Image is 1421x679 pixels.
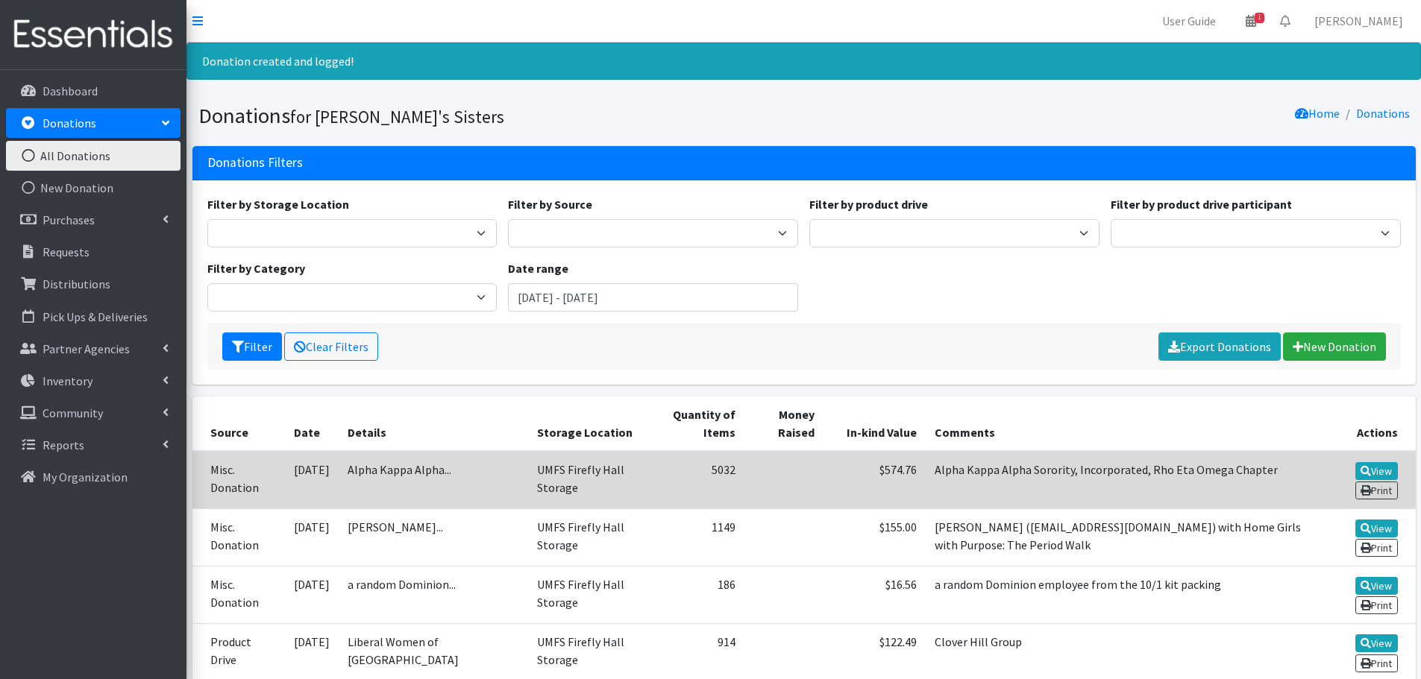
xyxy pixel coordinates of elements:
a: Clear Filters [284,332,378,361]
label: Filter by Category [207,259,305,277]
p: Purchases [43,212,95,227]
a: 1 [1234,6,1268,36]
a: Inventory [6,366,181,396]
div: Donation created and logged! [186,42,1421,80]
a: New Donation [1283,332,1386,361]
a: Dashboard [6,76,181,106]
a: View [1355,577,1398,595]
a: Print [1355,539,1398,557]
a: My Organization [6,462,181,492]
a: Print [1355,654,1398,672]
td: Misc. Donation [192,508,285,566]
a: Purchases [6,205,181,235]
td: Alpha Kappa Alpha... [339,451,528,509]
input: January 1, 2011 - December 31, 2011 [508,283,798,312]
a: Pick Ups & Deliveries [6,302,181,332]
td: a random Dominion employee from the 10/1 kit packing [926,566,1318,624]
th: Comments [926,397,1318,451]
td: 1149 [647,508,745,566]
td: Alpha Kappa Alpha Sorority, Incorporated, Rho Eta Omega Chapter [926,451,1318,509]
p: Distributions [43,277,110,291]
a: View [1355,519,1398,537]
a: User Guide [1150,6,1228,36]
label: Filter by product drive [809,195,928,213]
td: $155.00 [824,508,926,566]
p: Reports [43,438,84,452]
p: My Organization [43,470,128,484]
a: Donations [6,108,181,138]
p: Donations [43,116,96,130]
img: HumanEssentials [6,10,181,60]
a: All Donations [6,141,181,171]
td: [DATE] [285,451,339,509]
a: Partner Agencies [6,334,181,364]
td: UMFS Firefly Hall Storage [528,451,647,509]
a: Print [1355,596,1398,614]
p: Requests [43,244,90,259]
a: View [1355,634,1398,652]
td: $574.76 [824,451,926,509]
a: View [1355,462,1398,480]
a: Print [1355,481,1398,499]
td: 5032 [647,451,745,509]
th: Source [192,397,285,451]
td: [PERSON_NAME] ([EMAIL_ADDRESS][DOMAIN_NAME]) with Home Girls with Purpose: The Period Walk [926,508,1318,566]
td: [DATE] [285,508,339,566]
a: Donations [1356,106,1410,121]
td: Misc. Donation [192,566,285,624]
a: Community [6,398,181,428]
a: [PERSON_NAME] [1302,6,1415,36]
label: Filter by Source [508,195,592,213]
p: Partner Agencies [43,341,130,356]
a: New Donation [6,173,181,203]
th: In-kind Value [824,397,926,451]
td: [PERSON_NAME]... [339,508,528,566]
th: Quantity of Items [647,397,745,451]
th: Actions [1318,397,1416,451]
h3: Donations Filters [207,155,303,171]
th: Storage Location [528,397,647,451]
p: Dashboard [43,83,98,98]
button: Filter [222,332,282,361]
label: Filter by product drive participant [1111,195,1292,213]
th: Date [285,397,339,451]
p: Inventory [43,373,92,388]
label: Filter by Storage Location [207,195,349,213]
td: 186 [647,566,745,624]
td: UMFS Firefly Hall Storage [528,508,647,566]
p: Pick Ups & Deliveries [43,309,148,324]
a: Reports [6,430,181,460]
td: UMFS Firefly Hall Storage [528,566,647,624]
a: Export Donations [1158,332,1281,361]
th: Money Raised [744,397,824,451]
h1: Donations [198,103,799,129]
a: Distributions [6,269,181,299]
a: Home [1295,106,1340,121]
td: a random Dominion... [339,566,528,624]
label: Date range [508,259,568,277]
td: Misc. Donation [192,451,285,509]
td: [DATE] [285,566,339,624]
span: 1 [1255,13,1264,23]
p: Community [43,405,103,420]
small: for [PERSON_NAME]'s Sisters [290,106,504,127]
a: Requests [6,237,181,267]
th: Details [339,397,528,451]
td: $16.56 [824,566,926,624]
